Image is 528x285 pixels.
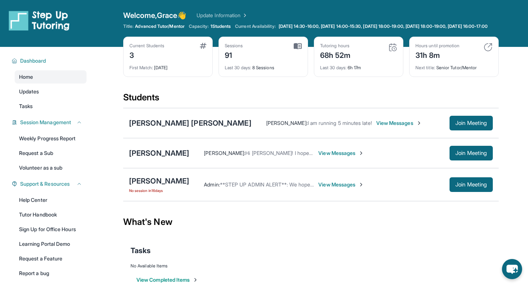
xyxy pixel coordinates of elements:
[235,23,275,29] span: Current Availability:
[189,23,209,29] span: Capacity:
[15,70,87,84] a: Home
[455,182,487,187] span: Join Meeting
[210,23,231,29] span: 1 Students
[277,23,489,29] a: [DATE] 14:30-16:00, [DATE] 14:00-15:30, [DATE] 18:00-19:00, [DATE] 18:00-19:00, [DATE] 16:00-17:00
[502,259,522,279] button: chat-button
[19,88,39,95] span: Updates
[15,223,87,236] a: Sign Up for Office Hours
[17,180,82,188] button: Support & Resources
[123,23,133,29] span: Title:
[376,119,422,127] span: View Messages
[129,148,189,158] div: [PERSON_NAME]
[129,176,189,186] div: [PERSON_NAME]
[318,181,364,188] span: View Messages
[15,100,87,113] a: Tasks
[388,43,397,52] img: card
[131,245,151,256] span: Tasks
[415,65,435,70] span: Next title :
[266,120,308,126] span: [PERSON_NAME] :
[129,49,164,60] div: 3
[204,150,245,156] span: [PERSON_NAME] :
[17,57,82,64] button: Dashboard
[455,151,487,155] span: Join Meeting
[15,267,87,280] a: Report a bug
[220,181,437,188] span: **STEP UP ADMIN ALERT**: We hope you have a great first session [DATE]! -Mer @Step Up
[19,103,33,110] span: Tasks
[15,132,87,145] a: Weekly Progress Report
[20,119,71,126] span: Session Management
[15,161,87,174] a: Volunteer as a sub
[15,208,87,221] a: Tutor Handbook
[318,149,364,157] span: View Messages
[320,60,397,71] div: 6h 17m
[15,252,87,265] a: Request a Feature
[358,182,364,188] img: Chevron-Right
[308,120,372,126] span: I am running 5 minutes late!
[416,120,422,126] img: Chevron-Right
[20,57,46,64] span: Dashboard
[129,188,189,193] span: No session in 16 days
[204,181,220,188] span: Admin :
[455,121,487,125] span: Join Meeting
[15,193,87,207] a: Help Center
[129,65,153,70] span: First Match :
[197,12,248,19] a: Update Information
[450,146,493,160] button: Join Meeting
[225,65,251,70] span: Last 30 days :
[450,177,493,192] button: Join Meeting
[320,65,346,70] span: Last 30 days :
[358,150,364,156] img: Chevron-Right
[19,73,33,81] span: Home
[415,60,492,71] div: Senior Tutor/Mentor
[450,116,493,130] button: Join Meeting
[131,263,491,269] div: No Available Items
[415,49,459,60] div: 31h 8m
[241,12,248,19] img: Chevron Right
[320,43,351,49] div: Tutoring hours
[135,23,184,29] span: Advanced Tutor/Mentor
[136,276,198,284] button: View Completed Items
[123,92,499,108] div: Students
[17,119,82,126] button: Session Management
[9,10,70,31] img: logo
[484,43,492,52] img: card
[129,118,252,128] div: [PERSON_NAME] [PERSON_NAME]
[123,10,186,21] span: Welcome, Grace 👋
[15,85,87,98] a: Updates
[129,60,206,71] div: [DATE]
[15,147,87,160] a: Request a Sub
[225,60,302,71] div: 8 Sessions
[200,43,206,49] img: card
[294,43,302,49] img: card
[225,43,243,49] div: Sessions
[279,23,488,29] span: [DATE] 14:30-16:00, [DATE] 14:00-15:30, [DATE] 18:00-19:00, [DATE] 18:00-19:00, [DATE] 16:00-17:00
[415,43,459,49] div: Hours until promotion
[20,180,70,188] span: Support & Resources
[225,49,243,60] div: 91
[123,206,499,238] div: What's New
[15,237,87,251] a: Learning Portal Demo
[129,43,164,49] div: Current Students
[320,49,351,60] div: 68h 52m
